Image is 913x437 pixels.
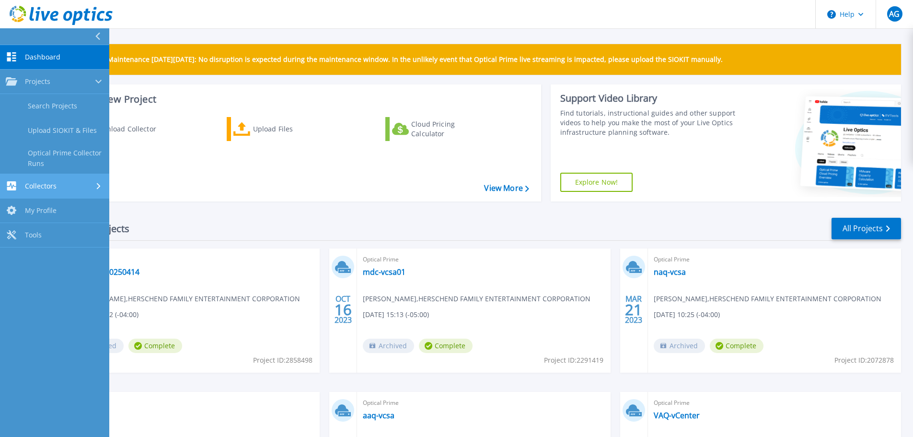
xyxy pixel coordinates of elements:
[363,267,405,277] a: mdc-vcsa01
[484,184,529,193] a: View More
[419,339,473,353] span: Complete
[654,411,700,420] a: VAQ-vCenter
[832,218,901,239] a: All Projects
[654,254,895,265] span: Optical Prime
[624,292,643,327] div: MAR 2023
[625,306,642,314] span: 21
[72,294,300,304] span: [PERSON_NAME] , HERSCHEND FAMILY ENTERTAINMENT CORPORATION
[25,231,42,239] span: Tools
[560,92,739,105] div: Support Video Library
[654,339,705,353] span: Archived
[25,206,57,215] span: My Profile
[68,117,175,141] a: Download Collector
[71,56,723,63] p: Scheduled Maintenance [DATE][DATE]: No disruption is expected during the maintenance window. In t...
[253,119,330,139] div: Upload Files
[385,117,492,141] a: Cloud Pricing Calculator
[363,294,590,304] span: [PERSON_NAME] , HERSCHEND FAMILY ENTERTAINMENT CORPORATION
[654,267,686,277] a: naq-vcsa
[128,339,182,353] span: Complete
[654,309,720,320] span: [DATE] 10:25 (-04:00)
[363,254,604,265] span: Optical Prime
[72,267,139,277] a: pta-vcsa-20250414
[253,355,312,366] span: Project ID: 2858498
[363,398,604,408] span: Optical Prime
[363,339,414,353] span: Archived
[227,117,334,141] a: Upload Files
[544,355,603,366] span: Project ID: 2291419
[889,10,900,18] span: AG
[363,309,429,320] span: [DATE] 15:13 (-05:00)
[72,254,314,265] span: Optical Prime
[25,77,50,86] span: Projects
[710,339,763,353] span: Complete
[68,94,529,105] h3: Start a New Project
[72,398,314,408] span: Optical Prime
[363,411,394,420] a: aaq-vcsa
[560,108,739,137] div: Find tutorials, instructional guides and other support videos to help you make the most of your L...
[25,53,60,61] span: Dashboard
[560,173,633,192] a: Explore Now!
[834,355,894,366] span: Project ID: 2072878
[25,182,57,190] span: Collectors
[411,119,488,139] div: Cloud Pricing Calculator
[92,119,169,139] div: Download Collector
[334,292,352,327] div: OCT 2023
[335,306,352,314] span: 16
[654,294,881,304] span: [PERSON_NAME] , HERSCHEND FAMILY ENTERTAINMENT CORPORATION
[654,398,895,408] span: Optical Prime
